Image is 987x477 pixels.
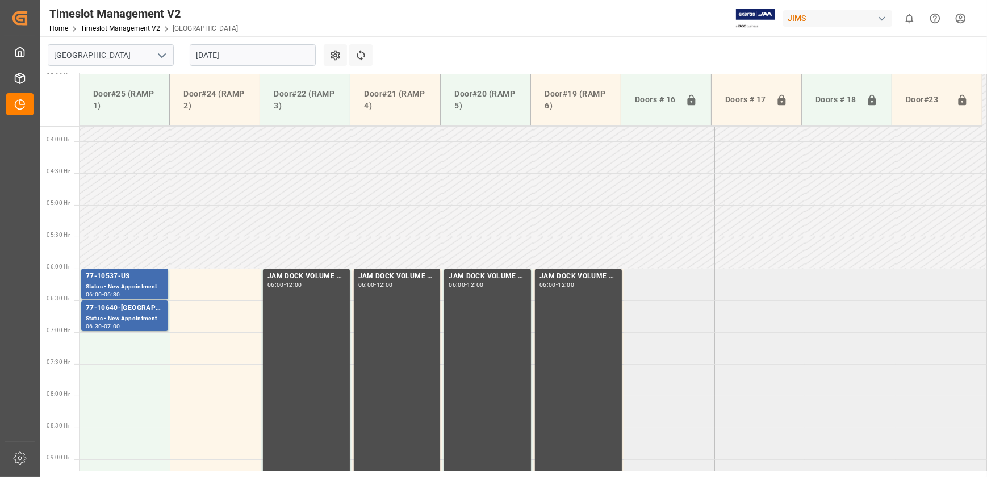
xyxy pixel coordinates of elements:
[47,391,70,397] span: 08:00 Hr
[811,89,861,111] div: Doors # 18
[358,282,375,287] div: 06:00
[190,44,316,66] input: DD.MM.YYYY
[47,295,70,302] span: 06:30 Hr
[267,271,345,282] div: JAM DOCK VOLUME CONTROL
[721,89,771,111] div: Doors # 17
[450,83,521,116] div: Door#20 (RAMP 5)
[922,6,948,31] button: Help Center
[47,454,70,461] span: 09:00 Hr
[269,83,341,116] div: Door#22 (RAMP 3)
[49,5,238,22] div: Timeslot Management V2
[86,271,164,282] div: 77-10537-US
[104,324,120,329] div: 07:00
[81,24,160,32] a: Timeslot Management V2
[783,7,897,29] button: JIMS
[47,327,70,333] span: 07:00 Hr
[901,89,952,111] div: Door#23
[86,282,164,292] div: Status - New Appointment
[374,282,376,287] div: -
[49,24,68,32] a: Home
[358,271,436,282] div: JAM DOCK VOLUME CONTROL
[449,271,526,282] div: JAM DOCK VOLUME CONTROL
[86,314,164,324] div: Status - New Appointment
[897,6,922,31] button: show 0 new notifications
[47,263,70,270] span: 06:00 Hr
[377,282,393,287] div: 12:00
[558,282,574,287] div: 12:00
[284,282,286,287] div: -
[47,422,70,429] span: 08:30 Hr
[89,83,160,116] div: Door#25 (RAMP 1)
[48,44,174,66] input: Type to search/select
[465,282,467,287] div: -
[539,271,617,282] div: JAM DOCK VOLUME CONTROL
[47,168,70,174] span: 04:30 Hr
[86,303,164,314] div: 77-10640-[GEOGRAPHIC_DATA]
[359,83,431,116] div: Door#21 (RAMP 4)
[449,282,465,287] div: 06:00
[467,282,484,287] div: 12:00
[736,9,775,28] img: Exertis%20JAM%20-%20Email%20Logo.jpg_1722504956.jpg
[540,83,612,116] div: Door#19 (RAMP 6)
[153,47,170,64] button: open menu
[556,282,558,287] div: -
[104,292,120,297] div: 06:30
[267,282,284,287] div: 06:00
[630,89,681,111] div: Doors # 16
[102,292,104,297] div: -
[86,292,102,297] div: 06:00
[286,282,302,287] div: 12:00
[47,359,70,365] span: 07:30 Hr
[47,232,70,238] span: 05:30 Hr
[86,324,102,329] div: 06:30
[783,10,892,27] div: JIMS
[102,324,104,329] div: -
[179,83,250,116] div: Door#24 (RAMP 2)
[47,200,70,206] span: 05:00 Hr
[539,282,556,287] div: 06:00
[47,136,70,143] span: 04:00 Hr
